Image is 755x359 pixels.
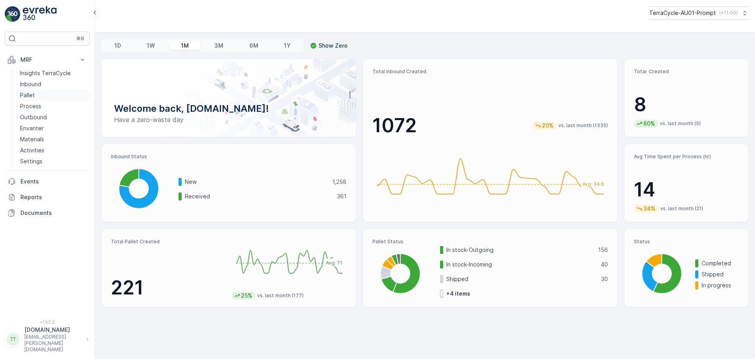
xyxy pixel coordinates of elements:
[20,178,87,185] p: Events
[601,275,608,283] p: 30
[649,6,749,20] button: TerraCycle-AU01-Prompt(+11:00)
[147,42,155,50] p: 1W
[601,261,608,268] p: 40
[17,101,90,112] a: Process
[332,178,346,186] p: 1,258
[541,122,554,130] p: 20%
[17,79,90,90] a: Inbound
[660,205,703,212] p: vs. last month (21)
[446,246,593,254] p: In stock-Outgoing
[284,42,291,50] p: 1Y
[24,334,83,353] p: [EMAIL_ADDRESS][PERSON_NAME][DOMAIN_NAME]
[257,292,304,299] p: vs. last month (177)
[20,80,41,88] p: Inbound
[634,178,739,202] p: 14
[17,123,90,134] a: Envanter
[634,239,739,245] p: Status
[5,205,90,221] a: Documents
[372,114,417,137] p: 1072
[20,193,87,201] p: Reports
[660,120,701,127] p: vs. last month (5)
[372,239,608,245] p: Pallet Status
[20,157,42,165] p: Settings
[214,42,223,50] p: 3M
[17,145,90,156] a: Activities
[649,9,716,17] p: TerraCycle-AU01-Prompt
[20,91,35,99] p: Pallet
[24,326,83,334] p: [DOMAIN_NAME]
[185,192,332,200] p: Received
[702,281,739,289] p: In progress
[20,146,44,154] p: Activities
[7,333,19,346] div: TT
[337,192,346,200] p: 361
[17,68,90,79] a: Insights TerraCycle
[114,102,343,115] p: Welcome back, [DOMAIN_NAME]!
[17,156,90,167] a: Settings
[249,42,258,50] p: 6M
[446,275,596,283] p: Shipped
[446,290,470,298] p: + 4 items
[17,90,90,101] a: Pallet
[20,124,44,132] p: Envanter
[114,42,121,50] p: 1D
[20,56,74,64] p: MRF
[111,154,346,160] p: Inbound Status
[20,209,87,217] p: Documents
[719,10,738,16] p: ( +11:00 )
[702,259,739,267] p: Completed
[111,276,225,300] p: 221
[5,326,90,353] button: TT[DOMAIN_NAME][EMAIL_ADDRESS][PERSON_NAME][DOMAIN_NAME]
[634,93,739,117] p: 8
[446,261,596,268] p: In stock-Incoming
[598,246,608,254] p: 156
[372,68,608,75] p: Total Inbound Created
[17,134,90,145] a: Materials
[20,135,44,143] p: Materials
[20,102,41,110] p: Process
[643,120,656,128] p: 60%
[702,270,739,278] p: Shipped
[114,115,343,124] p: Have a zero-waste day
[5,320,90,324] span: v 1.52.2
[20,69,71,77] p: Insights TerraCycle
[643,205,656,213] p: 34%
[240,292,253,300] p: 25%
[319,42,348,50] p: Show Zero
[5,52,90,68] button: MRF
[23,6,57,22] img: logo_light-DOdMpM7g.png
[181,42,189,50] p: 1M
[76,35,84,42] p: ⌘B
[634,68,739,75] p: Total Created
[558,122,608,129] p: vs. last month (1335)
[17,112,90,123] a: Outbound
[20,113,47,121] p: Outbound
[5,174,90,189] a: Events
[111,239,225,245] p: Total Pallet Created
[185,178,327,186] p: New
[634,154,739,160] p: Avg Time Spent per Process (hr)
[5,189,90,205] a: Reports
[5,6,20,22] img: logo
